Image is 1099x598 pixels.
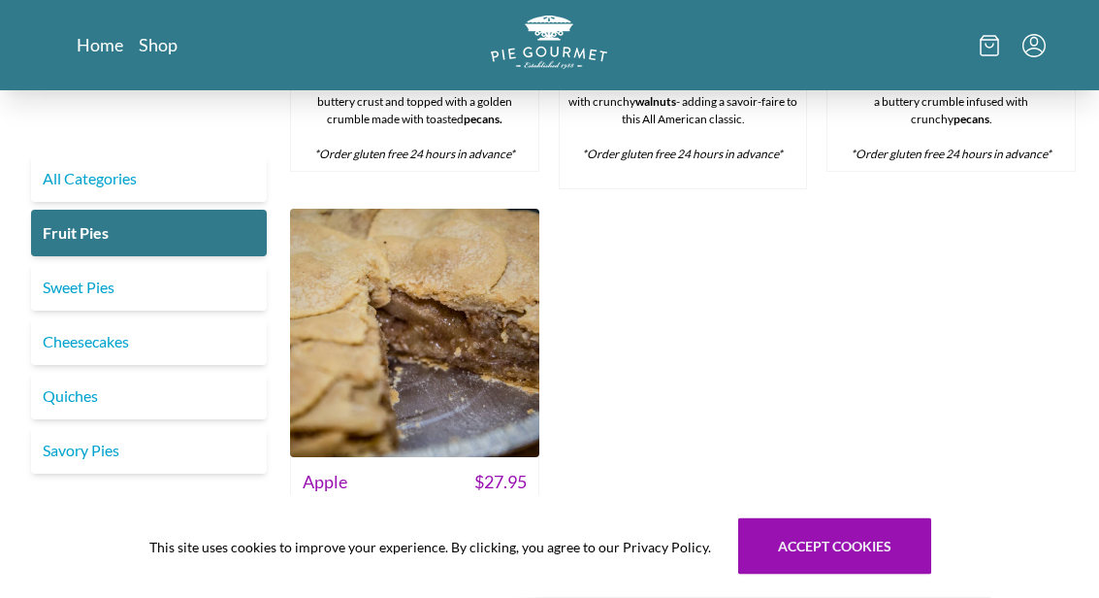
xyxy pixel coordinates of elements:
span: This site uses cookies to improve your experience. By clicking, you agree to our Privacy Policy. [149,537,711,557]
span: $ 27.95 [474,470,527,496]
div: Tender, spiced apples baked in a buttery crust, crowned with a golden crumble topping made with c... [560,51,807,189]
button: Menu [1022,34,1046,57]
a: Shop [139,33,178,56]
strong: walnuts [635,95,676,110]
em: *Order gluten free 24 hours in advance* [851,148,1051,162]
a: Fruit Pies [31,210,267,256]
a: Savory Pies [31,427,267,474]
span: Apple [303,470,347,496]
div: A flavorful medley of apples, peaches, raspberries, and blueberries, baked in a flaky, buttery cr... [291,51,538,172]
div: A delightful blend of crisp apples and tangy raspberries baked in a flaky crust, topped with a bu... [827,51,1075,172]
img: logo [491,16,607,69]
a: All Categories [31,155,267,202]
a: Sweet Pies [31,264,267,311]
a: Quiches [31,373,267,419]
a: Logo [491,16,607,75]
button: Accept cookies [738,518,931,575]
img: Apple [290,210,539,459]
a: Home [77,33,123,56]
em: *Order gluten free 24 hours in advance* [582,148,783,162]
strong: pecans [954,113,989,127]
em: *Order gluten free 24 hours in advance* [314,148,515,162]
strong: pecans. [464,113,502,127]
a: Cheesecakes [31,318,267,365]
